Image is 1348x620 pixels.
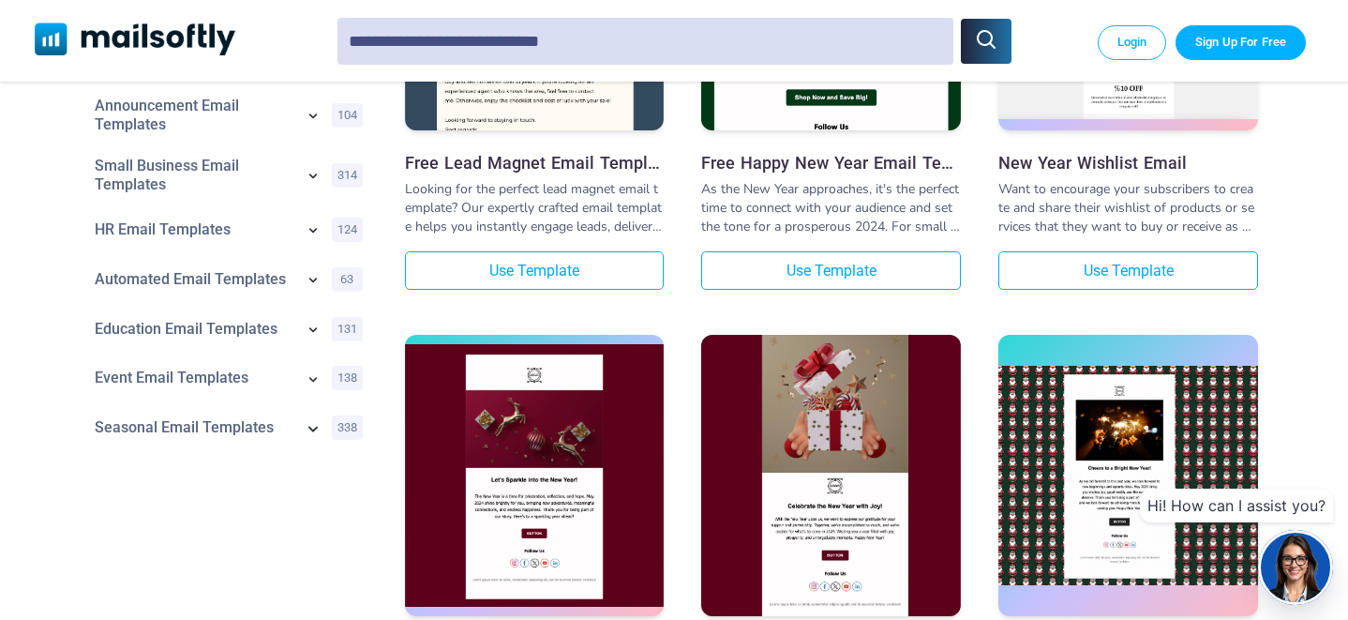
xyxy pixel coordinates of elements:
a: Show subcategories for Announcement Email Templates [304,106,322,129]
a: Category [95,369,294,387]
h3: Free Happy New Year Email Templates for Small Businesses in 2024 [701,153,961,173]
a: Show subcategories for Small Business Email Templates [304,166,322,189]
div: Hi! How can I assist you? [1140,489,1333,522]
a: Show subcategories for Seasonal+Email+Templates [302,416,324,444]
a: Free Lead Magnet Email Template – Boost Conversions with Engaging Emails [405,153,665,173]
a: Login [1098,25,1167,59]
a: Show subcategories for Event Email Templates [304,370,322,392]
a: Mailsoftly [35,23,236,59]
a: Category [95,418,294,437]
a: Show subcategories for HR Email Templates [304,220,322,243]
img: New Year Resolution Email Template [405,344,665,606]
a: Category [95,157,294,194]
div: Want to encourage your subscribers to create and share their wishlist of products or services tha... [998,180,1258,236]
div: Looking for the perfect lead magnet email template? Our expertly crafted email template helps you... [405,180,665,236]
a: Trial [1176,25,1306,59]
a: Use Template [998,251,1258,290]
a: Show subcategories for Education Email Templates [304,320,322,342]
img: Mailsoftly Logo [35,23,236,55]
a: Use Template [405,251,665,290]
a: Free Happy New Year Email Templates for Small Businesses in [DATE] [701,153,961,173]
a: Category [95,220,294,239]
a: Category [95,97,294,134]
a: Use Template [701,251,961,290]
div: As the New Year approaches, it's the perfect time to connect with your audience and set the tone ... [701,180,961,236]
img: agent [1258,533,1333,602]
a: Category [95,320,294,339]
a: Category [95,270,294,289]
img: New Year Newsletter Email [998,366,1258,585]
a: New Year Wishlist Email [998,153,1258,173]
a: Show subcategories for Automated Email Templates [304,270,322,293]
